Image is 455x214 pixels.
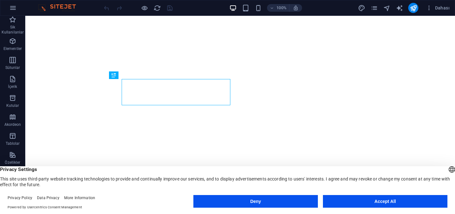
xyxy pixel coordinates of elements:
[141,4,148,12] button: Ön izleme modundan çıkıp düzenlemeye devam etmek için buraya tıklayın
[423,3,452,13] button: Dahası
[154,4,161,12] i: Sayfayı yeniden yükleyin
[396,4,403,12] button: text_generator
[370,4,378,12] button: pages
[293,5,299,11] i: Yeniden boyutlandırmada yakınlaştırma düzeyini seçilen cihaza uyacak şekilde otomatik olarak ayarla.
[408,3,418,13] button: publish
[410,4,417,12] i: Yayınla
[358,4,365,12] i: Tasarım (Ctrl+Alt+Y)
[5,160,20,165] p: Özellikler
[396,4,403,12] i: AI Writer
[8,84,17,89] p: İçerik
[3,46,22,51] p: Elementler
[358,4,365,12] button: design
[267,4,289,12] button: 100%
[4,122,21,127] p: Akordeon
[6,141,20,146] p: Tablolar
[276,4,287,12] h6: 100%
[153,4,161,12] button: reload
[383,4,391,12] button: navigator
[383,4,391,12] i: Navigatör
[36,4,84,12] img: Editor Logo
[5,65,20,70] p: Sütunlar
[426,5,450,11] span: Dahası
[6,103,19,108] p: Kutular
[371,4,378,12] i: Sayfalar (Ctrl+Alt+S)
